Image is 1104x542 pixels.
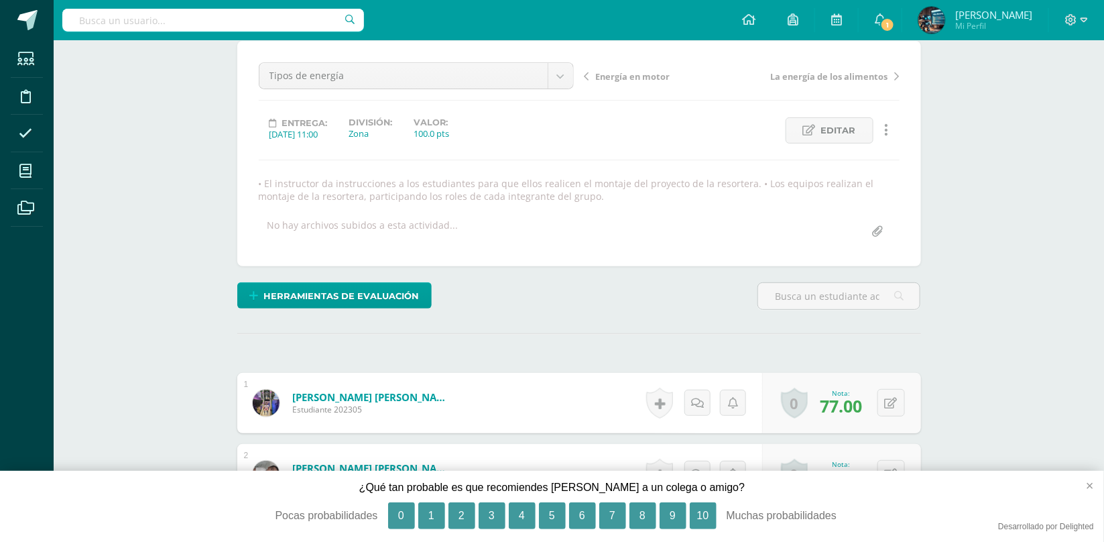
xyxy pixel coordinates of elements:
[596,70,670,83] span: Energía en motor
[282,118,328,128] span: Entrega:
[448,502,475,529] button: 2
[918,7,945,34] img: 601e65b6500ca791a8dc564c886f3e75.png
[629,502,656,529] button: 8
[820,388,863,398] div: Nota:
[509,502,536,529] button: 4
[479,502,505,529] button: 3
[292,390,453,404] a: [PERSON_NAME] [PERSON_NAME]
[781,459,808,490] a: 0
[955,20,1032,32] span: Mi Perfil
[1064,471,1104,500] button: close survey
[880,17,895,32] span: 1
[349,127,393,140] div: Zona
[758,283,920,309] input: Busca un estudiante aquí...
[414,117,450,127] label: Valor:
[263,284,419,309] span: Herramientas de evaluación
[414,127,450,140] div: 100.0 pts
[269,128,328,140] div: [DATE] 11:00
[539,502,566,529] button: 5
[585,69,742,83] a: Energía en motor
[660,502,686,529] button: 9
[599,502,626,529] button: 7
[771,70,888,83] span: La energía de los alimentos
[269,63,538,89] span: Tipos de energía
[781,388,808,419] a: 0
[259,63,573,89] a: Tipos de energía
[237,282,432,309] a: Herramientas de evaluación
[690,502,717,529] button: 10, Muchas probabilidades
[742,69,900,83] a: La energía de los alimentos
[821,118,856,143] span: Editar
[727,502,894,529] div: Muchas probabilidades
[292,404,453,415] span: Estudiante 202305
[955,8,1032,21] span: [PERSON_NAME]
[388,502,415,529] button: 0, Pocas probabilidades
[418,502,445,529] button: 1
[253,390,280,417] img: 0c9c484a063f312163a2f2e43030ca0f.png
[820,394,863,417] span: 77.00
[210,502,378,529] div: Pocas probabilidades
[62,9,364,32] input: Busca un usuario...
[267,219,458,245] div: No hay archivos subidos a esta actividad...
[253,177,905,203] div: • El instructor da instrucciones a los estudiantes para que ellos realicen el montaje del proyect...
[569,502,596,529] button: 6
[349,117,393,127] label: División:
